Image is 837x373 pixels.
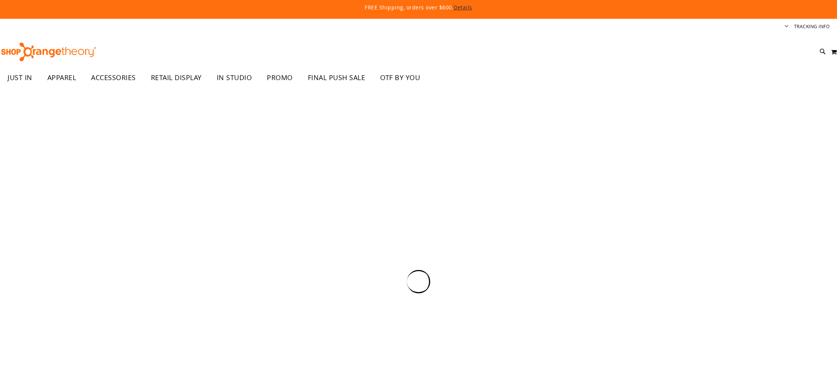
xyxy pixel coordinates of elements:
[193,4,644,11] p: FREE Shipping, orders over $600.
[380,69,420,86] span: OTF BY YOU
[151,69,202,86] span: RETAIL DISPLAY
[300,69,373,86] a: FINAL PUSH SALE
[308,69,365,86] span: FINAL PUSH SALE
[8,69,32,86] span: JUST IN
[785,23,788,30] button: Account menu
[794,23,830,30] a: Tracking Info
[40,69,84,86] a: APPAREL
[259,69,300,86] a: PROMO
[91,69,136,86] span: ACCESSORIES
[267,69,293,86] span: PROMO
[217,69,252,86] span: IN STUDIO
[143,69,209,86] a: RETAIL DISPLAY
[209,69,260,86] a: IN STUDIO
[84,69,143,86] a: ACCESSORIES
[47,69,76,86] span: APPAREL
[373,69,428,86] a: OTF BY YOU
[454,4,472,11] a: Details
